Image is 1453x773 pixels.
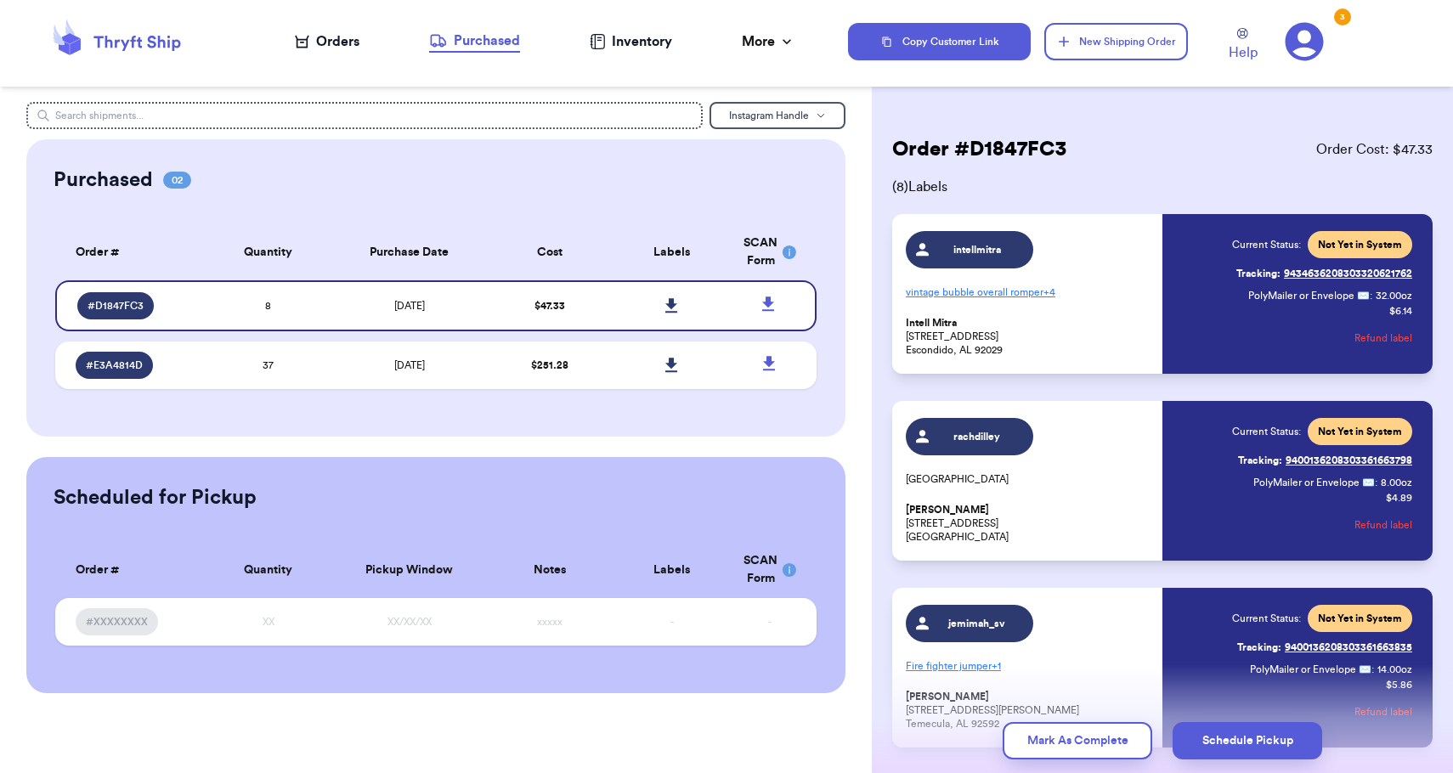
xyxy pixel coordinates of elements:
div: 3 [1334,8,1351,25]
span: - [670,617,674,627]
th: Quantity [207,542,329,598]
button: Instagram Handle [710,102,845,129]
h2: Scheduled for Pickup [54,484,257,511]
a: Orders [295,31,359,52]
span: Help [1229,42,1258,63]
span: : [1371,663,1374,676]
span: 37 [263,360,274,370]
th: Labels [611,224,732,280]
a: Help [1229,28,1258,63]
span: [DATE] [394,301,425,311]
p: Fire fighter jumper [906,652,1152,680]
th: Order # [55,224,207,280]
span: # E3A4814D [86,358,143,372]
span: intellmitra [937,243,1018,257]
span: [PERSON_NAME] [906,504,989,516]
span: ( 8 ) Labels [892,177,1433,197]
span: #XXXXXXXX [86,615,148,629]
p: vintage bubble overall romper [906,279,1152,306]
span: Order Cost: $ 47.33 [1316,139,1433,160]
span: rachdilley [937,430,1018,443]
span: [DATE] [394,360,425,370]
button: Refund label [1354,506,1412,544]
h2: Purchased [54,166,153,194]
span: Not Yet in System [1318,238,1402,251]
span: [PERSON_NAME] [906,691,989,703]
span: Tracking: [1236,267,1281,280]
span: - [768,617,772,627]
th: Purchase Date [329,224,489,280]
span: Current Status: [1232,612,1301,625]
span: Tracking: [1238,454,1282,467]
p: $ 5.86 [1386,678,1412,691]
span: : [1375,476,1377,489]
span: xxxxx [537,617,563,627]
span: Not Yet in System [1318,425,1402,438]
span: jemimah_sv [937,617,1018,630]
button: Schedule Pickup [1173,722,1322,759]
span: XX [263,617,274,627]
span: PolyMailer or Envelope ✉️ [1248,291,1370,301]
button: New Shipping Order [1044,23,1187,60]
span: Instagram Handle [729,110,809,121]
a: Tracking:9400136208303361663835 [1237,634,1412,661]
th: Notes [489,542,611,598]
p: $ 6.14 [1389,304,1412,318]
p: [STREET_ADDRESS] [GEOGRAPHIC_DATA] [906,503,1152,544]
span: : [1370,289,1372,302]
span: 32.00 oz [1376,289,1412,302]
span: # D1847FC3 [88,299,144,313]
th: Order # [55,542,207,598]
span: + 1 [992,661,1001,671]
span: $ 251.28 [531,360,568,370]
a: 3 [1285,22,1324,61]
div: SCAN Form [743,552,797,588]
a: Purchased [429,31,520,53]
span: 02 [163,172,191,189]
button: Refund label [1354,319,1412,357]
span: Tracking: [1237,640,1281,654]
span: 14.00 oz [1377,663,1412,676]
input: Search shipments... [26,102,703,129]
span: 8.00 oz [1381,476,1412,489]
p: $ 4.89 [1386,491,1412,505]
button: Refund label [1354,693,1412,731]
th: Quantity [207,224,329,280]
span: PolyMailer or Envelope ✉️ [1250,664,1371,674]
div: More [742,31,795,52]
span: Intell Mitra [906,317,957,330]
span: Current Status: [1232,238,1301,251]
a: Tracking:9434636208303320621762 [1236,260,1412,287]
button: Mark As Complete [1003,722,1152,759]
button: Copy Customer Link [848,23,1032,60]
span: + 4 [1043,287,1055,297]
div: Purchased [429,31,520,51]
p: [GEOGRAPHIC_DATA] [906,472,1152,486]
span: Not Yet in System [1318,612,1402,625]
th: Cost [489,224,611,280]
th: Pickup Window [329,542,489,598]
p: [STREET_ADDRESS] Escondido, AL 92029 [906,316,1152,357]
p: [STREET_ADDRESS][PERSON_NAME] Temecula, AL 92592 [906,690,1152,731]
span: XX/XX/XX [387,617,432,627]
span: PolyMailer or Envelope ✉️ [1253,477,1375,488]
a: Inventory [590,31,672,52]
span: Current Status: [1232,425,1301,438]
div: SCAN Form [743,234,797,270]
a: Tracking:9400136208303361663798 [1238,447,1412,474]
span: 8 [265,301,271,311]
th: Labels [611,542,732,598]
h2: Order # D1847FC3 [892,136,1066,163]
span: $ 47.33 [534,301,565,311]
